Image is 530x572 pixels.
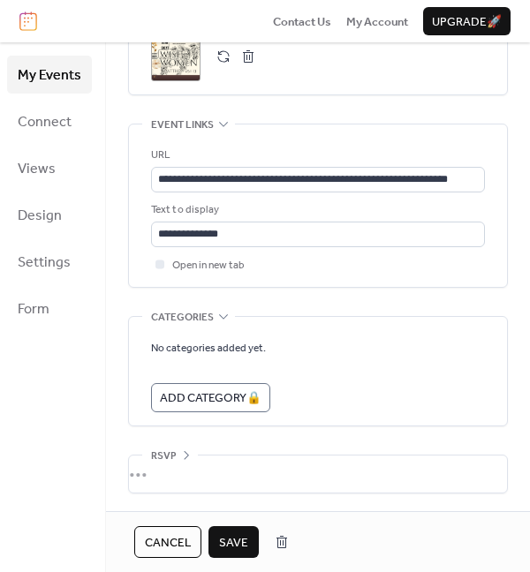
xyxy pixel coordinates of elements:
[19,11,37,31] img: logo
[219,534,248,552] span: Save
[151,32,201,81] div: ;
[172,257,245,275] span: Open in new tab
[273,13,331,31] span: Contact Us
[7,196,92,234] a: Design
[151,147,481,164] div: URL
[151,309,214,327] span: Categories
[208,526,259,558] button: Save
[129,455,507,493] div: •••
[432,13,502,31] span: Upgrade 🚀
[18,249,71,276] span: Settings
[7,56,92,94] a: My Events
[18,296,49,323] span: Form
[18,202,62,230] span: Design
[7,102,92,140] a: Connect
[273,12,331,30] a: Contact Us
[7,149,92,187] a: Views
[18,155,56,183] span: Views
[423,7,511,35] button: Upgrade🚀
[134,526,201,558] button: Cancel
[7,243,92,281] a: Settings
[145,534,191,552] span: Cancel
[18,62,81,89] span: My Events
[151,340,266,357] span: No categories added yet.
[151,117,214,134] span: Event links
[18,109,72,136] span: Connect
[346,13,408,31] span: My Account
[151,448,177,465] span: RSVP
[346,12,408,30] a: My Account
[7,290,92,327] a: Form
[151,201,481,219] div: Text to display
